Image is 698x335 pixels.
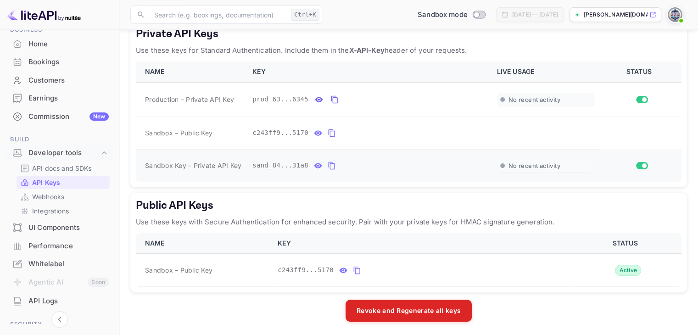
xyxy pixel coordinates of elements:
[28,39,109,50] div: Home
[247,61,491,82] th: KEY
[252,161,308,170] span: sand_84...31a8
[149,6,287,24] input: Search (e.g. bookings, documentation)
[136,61,681,182] table: private api keys table
[17,162,110,175] div: API docs and SDKs
[51,311,68,328] button: Collapse navigation
[136,217,681,228] p: Use these keys with Secure Authentication for enhanced security. Pair with your private keys for ...
[32,178,60,187] p: API Keys
[136,61,247,82] th: NAME
[584,11,648,19] p: [PERSON_NAME][DOMAIN_NAME]...
[28,75,109,86] div: Customers
[272,233,572,254] th: KEY
[6,255,113,273] div: Whitelabel
[89,112,109,121] div: New
[414,10,489,20] div: Switch to Production mode
[6,237,113,254] a: Performance
[28,223,109,233] div: UI Components
[7,7,81,22] img: LiteAPI logo
[252,95,308,104] span: prod_63...6345
[346,300,472,322] button: Revoke and Regenerate all keys
[145,95,234,104] span: Production – Private API Key
[508,162,560,170] span: No recent activity
[20,178,106,187] a: API Keys
[491,61,600,82] th: LIVE USAGE
[32,163,92,173] p: API docs and SDKs
[17,176,110,189] div: API Keys
[6,72,113,89] div: Customers
[6,219,113,236] a: UI Components
[28,57,109,67] div: Bookings
[136,27,681,41] h5: Private API Keys
[6,134,113,145] span: Build
[615,265,641,276] div: Active
[291,9,319,21] div: Ctrl+K
[6,145,113,161] div: Developer tools
[20,163,106,173] a: API docs and SDKs
[136,233,681,287] table: public api keys table
[136,45,681,56] p: Use these keys for Standard Authentication. Include them in the header of your requests.
[145,162,241,169] span: Sandbox Key – Private API Key
[6,108,113,126] div: CommissionNew
[145,128,212,138] span: Sandbox – Public Key
[6,292,113,310] div: API Logs
[6,108,113,125] a: CommissionNew
[600,61,681,82] th: STATUS
[6,35,113,53] div: Home
[136,233,272,254] th: NAME
[508,96,560,104] span: No recent activity
[572,233,681,254] th: STATUS
[28,112,109,122] div: Commission
[278,265,334,275] span: c243ff9...5170
[6,35,113,52] a: Home
[32,192,64,201] p: Webhooks
[252,128,308,138] span: c243ff9...5170
[28,296,109,307] div: API Logs
[6,53,113,70] a: Bookings
[28,241,109,251] div: Performance
[145,265,212,275] span: Sandbox – Public Key
[28,93,109,104] div: Earnings
[17,190,110,203] div: Webhooks
[6,53,113,71] div: Bookings
[32,206,69,216] p: Integrations
[6,89,113,106] a: Earnings
[512,11,558,19] div: [DATE] — [DATE]
[6,72,113,89] a: Customers
[6,25,113,35] span: Business
[668,7,682,22] img: Wasem Alnahri
[349,46,384,55] strong: X-API-Key
[418,10,468,20] span: Sandbox mode
[20,206,106,216] a: Integrations
[6,237,113,255] div: Performance
[17,204,110,218] div: Integrations
[6,292,113,309] a: API Logs
[6,319,113,329] span: Security
[28,148,100,158] div: Developer tools
[6,219,113,237] div: UI Components
[28,259,109,269] div: Whitelabel
[6,255,113,272] a: Whitelabel
[136,198,681,213] h5: Public API Keys
[20,192,106,201] a: Webhooks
